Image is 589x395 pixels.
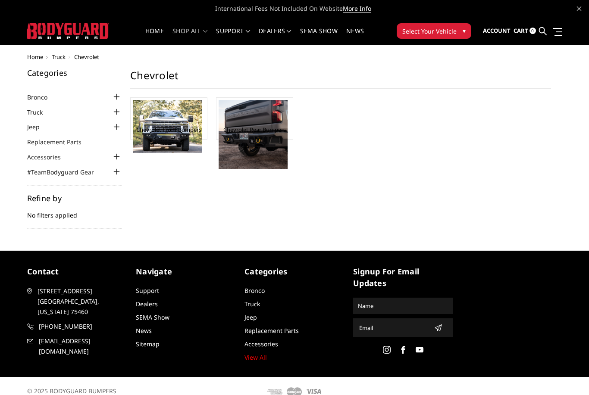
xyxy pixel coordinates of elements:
a: Truck [244,300,260,308]
a: View All [244,353,267,361]
span: Select Your Vehicle [402,27,457,36]
a: News [346,28,364,45]
button: Select Your Vehicle [397,23,471,39]
a: Replacement Parts [27,137,92,146]
img: BODYGUARD BUMPERS [27,23,109,39]
a: Jeep [244,313,257,321]
a: Account [483,19,511,43]
a: Chevrolet Front Bumpers [136,126,201,134]
a: [EMAIL_ADDRESS][DOMAIN_NAME] [27,336,127,357]
a: Accessories [27,152,72,162]
a: #TeamBodyguard Gear [27,168,105,177]
h5: Categories [27,69,122,77]
span: Chevrolet [74,53,99,61]
h1: Chevrolet [130,69,551,89]
div: No filters applied [27,194,122,229]
a: News [136,327,152,335]
a: Bronco [27,93,58,102]
a: SEMA Show [300,28,338,45]
a: Bronco [244,286,265,295]
a: Cart 0 [514,19,536,43]
a: Support [216,28,250,45]
span: [EMAIL_ADDRESS][DOMAIN_NAME] [39,336,127,357]
input: Name [354,299,452,313]
a: [PHONE_NUMBER] [27,321,127,332]
span: 0 [529,28,536,34]
h5: Refine by [27,194,122,202]
span: [PHONE_NUMBER] [39,321,127,332]
h5: signup for email updates [353,266,453,289]
h5: Categories [244,266,345,277]
span: Account [483,27,511,34]
a: Dealers [136,300,158,308]
a: Truck [27,108,53,117]
a: Dealers [259,28,291,45]
h5: contact [27,266,127,277]
span: Cart [514,27,528,34]
span: [STREET_ADDRESS] [GEOGRAPHIC_DATA], [US_STATE] 75460 [38,286,125,317]
a: Support [136,286,159,295]
a: Chevrolet Rear Bumpers [223,126,286,134]
a: Home [27,53,43,61]
span: © 2025 BODYGUARD BUMPERS [27,387,116,395]
h5: Navigate [136,266,236,277]
input: Email [356,321,431,335]
span: ▾ [463,26,466,35]
a: Truck [52,53,66,61]
a: More Info [343,4,371,13]
a: Jeep [27,122,50,131]
a: Accessories [244,340,278,348]
a: Replacement Parts [244,327,299,335]
a: Home [145,28,164,45]
a: shop all [172,28,207,45]
a: SEMA Show [136,313,169,321]
a: Sitemap [136,340,160,348]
